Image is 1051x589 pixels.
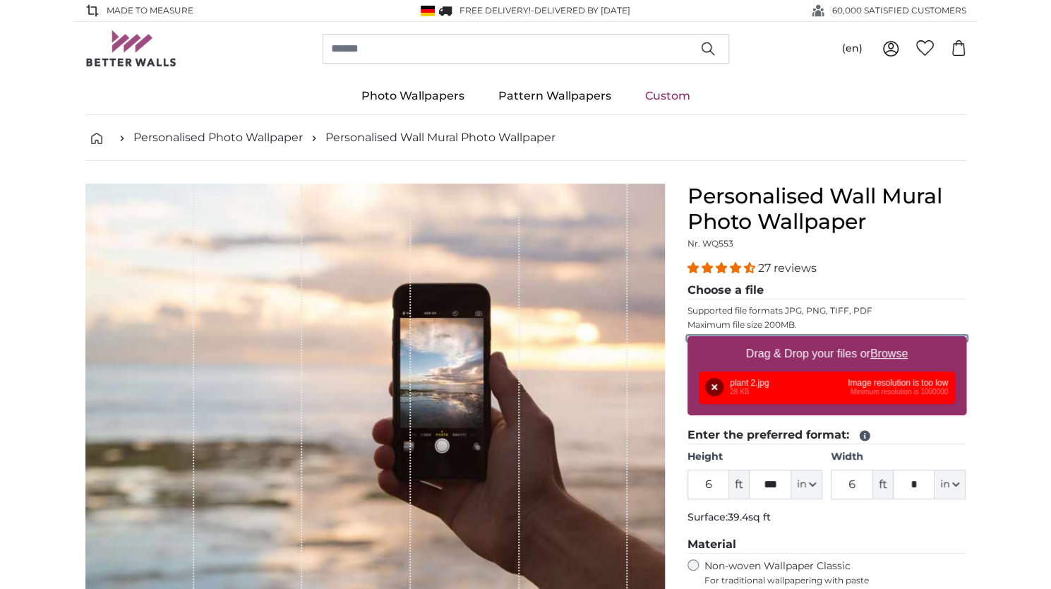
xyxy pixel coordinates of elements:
img: Betterwalls [85,30,177,66]
h1: Personalised Wall Mural Photo Wallpaper [687,184,966,234]
span: 39.4sq ft [728,511,771,523]
span: Nr. WQ553 [687,238,733,249]
label: Non-woven Wallpaper Classic [704,559,966,586]
span: ft [873,470,893,499]
legend: Material [687,536,966,554]
span: FREE delivery! [460,5,531,16]
legend: Choose a file [687,282,966,299]
span: Made to Measure [107,4,193,17]
a: Photo Wallpapers [344,78,481,114]
label: Height [687,450,822,464]
a: Custom [628,78,707,114]
a: Personalised Wall Mural Photo Wallpaper [325,129,555,146]
span: ft [729,470,749,499]
p: Maximum file size 200MB. [687,319,966,331]
button: in [791,470,822,499]
a: Personalised Photo Wallpaper [133,129,303,146]
label: Width [831,450,966,464]
u: Browse [870,347,908,359]
button: (en) [831,36,874,61]
span: For traditional wallpapering with paste [704,575,966,586]
span: 4.41 stars [687,261,758,275]
span: 27 reviews [758,261,817,275]
span: Delivered by [DATE] [534,5,630,16]
span: - [531,5,630,16]
label: Drag & Drop your files or [740,340,913,368]
span: in [940,477,949,492]
span: 60,000 SATISFIED CUSTOMERS [832,4,966,17]
a: Pattern Wallpapers [481,78,628,114]
nav: breadcrumbs [85,115,966,161]
p: Surface: [687,511,966,525]
img: Germany [421,6,435,16]
p: Supported file formats JPG, PNG, TIFF, PDF [687,305,966,316]
button: in [935,470,966,499]
span: in [797,477,806,492]
legend: Enter the preferred format: [687,427,966,444]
